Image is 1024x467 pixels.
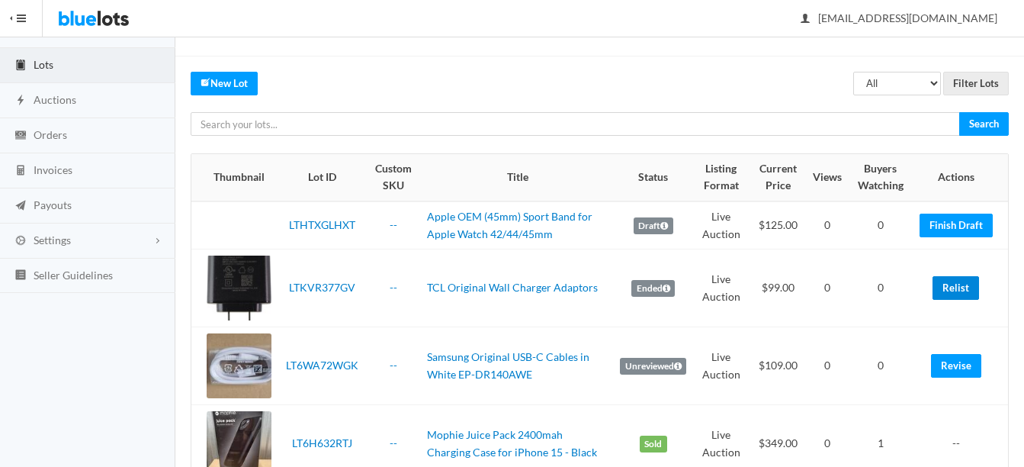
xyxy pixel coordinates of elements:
a: Mophie Juice Pack 2400mah Charging Case for iPhone 15 - Black [427,428,597,459]
ion-icon: clipboard [13,59,28,73]
td: 0 [807,327,848,405]
th: Custom SKU [367,154,421,201]
input: Search your lots... [191,112,960,136]
label: Draft [634,217,673,234]
th: Listing Format [692,154,750,201]
span: Seller Guidelines [34,269,113,282]
a: Finish Draft [920,214,993,237]
label: Ended [631,280,675,297]
th: Thumbnail [191,154,278,201]
input: Filter Lots [943,72,1009,95]
a: LTHTXGLHXT [289,218,355,231]
a: -- [390,436,397,449]
ion-icon: cash [13,129,28,143]
th: Buyers Watching [848,154,913,201]
ion-icon: list box [13,269,28,283]
a: Relist [933,276,979,300]
span: Auctions [34,93,76,106]
span: Payouts [34,198,72,211]
th: Title [421,154,615,201]
td: 0 [848,327,913,405]
span: Orders [34,128,67,141]
span: Settings [34,233,71,246]
a: -- [390,218,397,231]
a: Samsung Original USB-C Cables in White EP-DR140AWE [427,350,589,381]
td: 0 [807,201,848,250]
ion-icon: flash [13,94,28,108]
a: -- [390,359,397,372]
th: Views [807,154,848,201]
span: [EMAIL_ADDRESS][DOMAIN_NAME] [801,11,997,24]
ion-icon: speedometer [13,24,28,38]
label: Sold [640,436,667,453]
a: -- [390,281,397,294]
td: 0 [848,250,913,327]
ion-icon: paper plane [13,199,28,214]
td: 0 [807,250,848,327]
th: Current Price [750,154,807,201]
td: $109.00 [750,327,807,405]
label: Unreviewed [620,358,686,375]
a: LT6WA72WGK [286,359,358,372]
a: LT6H632RTJ [292,436,352,449]
ion-icon: cog [13,234,28,249]
td: Live Auction [692,201,750,250]
td: $99.00 [750,250,807,327]
a: createNew Lot [191,72,258,95]
th: Lot ID [278,154,367,201]
a: Apple OEM (45mm) Sport Band for Apple Watch 42/44/45mm [427,210,592,240]
span: Invoices [34,163,72,176]
th: Actions [913,154,1008,201]
ion-icon: calculator [13,164,28,179]
a: LTKVR377GV [289,281,355,294]
a: Revise [931,354,981,378]
ion-icon: person [798,12,813,27]
th: Status [614,154,692,201]
a: TCL Original Wall Charger Adaptors [427,281,598,294]
td: 0 [848,201,913,250]
td: Live Auction [692,250,750,327]
td: $125.00 [750,201,807,250]
ion-icon: create [201,77,210,87]
input: Search [959,112,1009,136]
td: Live Auction [692,327,750,405]
span: Lots [34,58,53,71]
